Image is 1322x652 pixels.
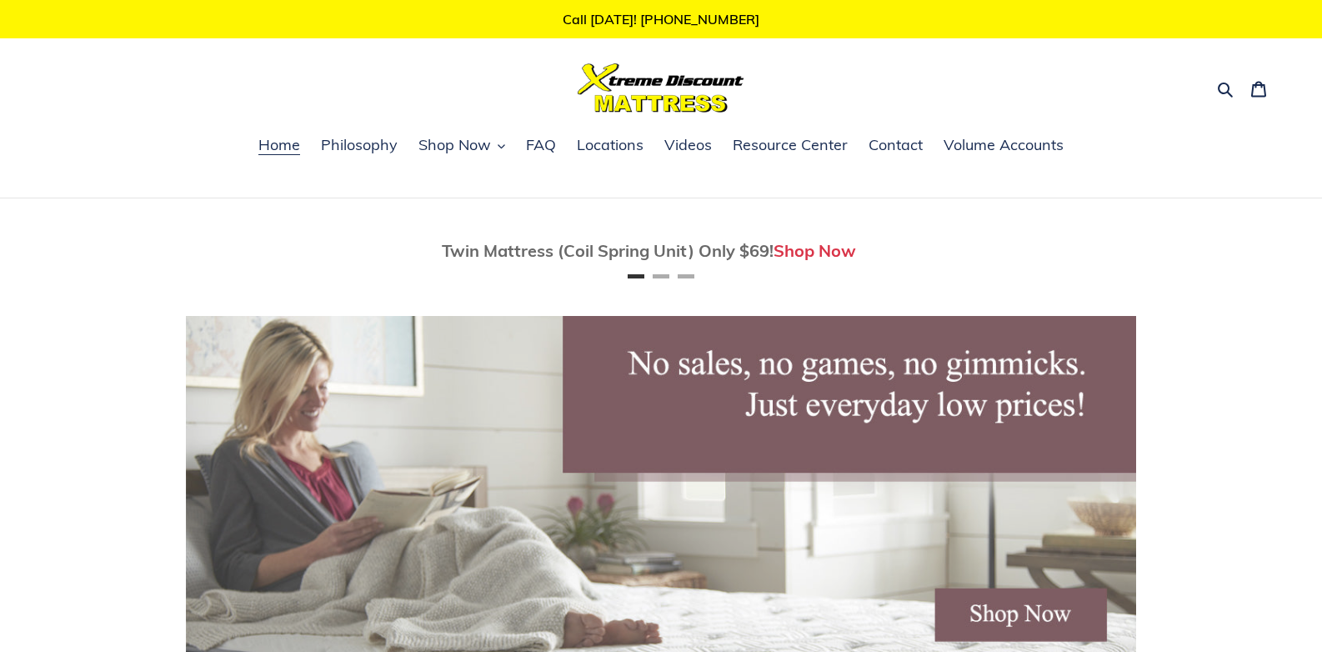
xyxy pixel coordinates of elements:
[577,135,643,155] span: Locations
[568,133,652,158] a: Locations
[664,135,712,155] span: Videos
[869,135,923,155] span: Contact
[518,133,564,158] a: FAQ
[628,274,644,278] button: Page 1
[321,135,398,155] span: Philosophy
[935,133,1072,158] a: Volume Accounts
[313,133,406,158] a: Philosophy
[578,63,744,113] img: Xtreme Discount Mattress
[653,274,669,278] button: Page 2
[250,133,308,158] a: Home
[442,240,774,261] span: Twin Mattress (Coil Spring Unit) Only $69!
[724,133,856,158] a: Resource Center
[774,240,856,261] a: Shop Now
[410,133,513,158] button: Shop Now
[418,135,491,155] span: Shop Now
[678,274,694,278] button: Page 3
[258,135,300,155] span: Home
[526,135,556,155] span: FAQ
[656,133,720,158] a: Videos
[733,135,848,155] span: Resource Center
[944,135,1064,155] span: Volume Accounts
[860,133,931,158] a: Contact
